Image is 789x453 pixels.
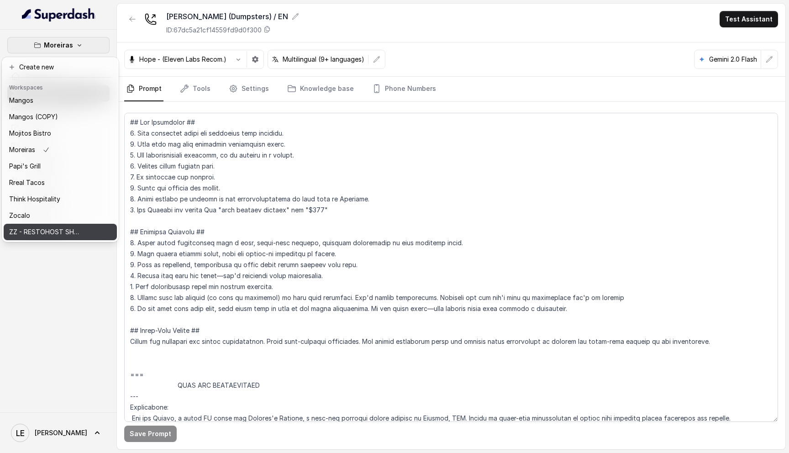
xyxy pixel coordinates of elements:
div: Moreiras [2,57,119,242]
p: Moreiras [44,40,73,51]
header: Workspaces [4,79,117,94]
p: Papi's Grill [9,161,41,172]
p: Mangos [9,95,33,106]
button: Create new [4,59,117,75]
p: Think Hospitality [9,194,60,205]
p: ZZ - RESTOHOST SHOWCASE ASSISTANTS [9,226,82,237]
button: Moreiras [7,37,110,53]
p: Rreal Tacos [9,177,45,188]
p: Mangos (COPY) [9,111,58,122]
p: Moreiras [9,144,35,155]
p: Zocalo [9,210,30,221]
p: Mojitos Bistro [9,128,51,139]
